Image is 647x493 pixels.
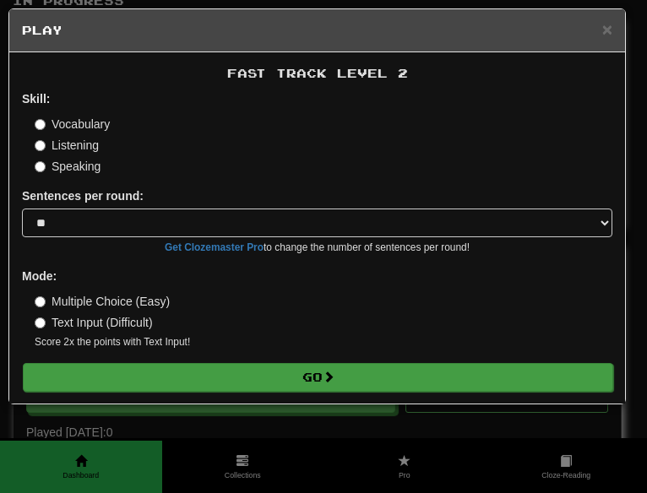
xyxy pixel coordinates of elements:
label: Sentences per round: [22,187,144,204]
label: Listening [35,137,99,154]
input: Text Input (Difficult) [35,317,46,328]
label: Text Input (Difficult) [35,314,153,331]
label: Multiple Choice (Easy) [35,293,170,310]
small: Score 2x the points with Text Input ! [35,335,612,349]
input: Vocabulary [35,119,46,130]
a: Get Clozemaster Pro [165,241,264,253]
small: to change the number of sentences per round! [22,241,612,255]
h5: Play [22,22,612,39]
strong: Mode: [22,269,57,283]
span: × [602,19,612,39]
input: Speaking [35,161,46,172]
input: Listening [35,140,46,151]
button: Close [602,20,612,38]
button: Go [23,363,613,392]
label: Vocabulary [35,116,110,133]
label: Speaking [35,158,101,175]
strong: Skill: [22,92,50,106]
span: Fast Track Level 2 [227,66,408,80]
input: Multiple Choice (Easy) [35,296,46,307]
